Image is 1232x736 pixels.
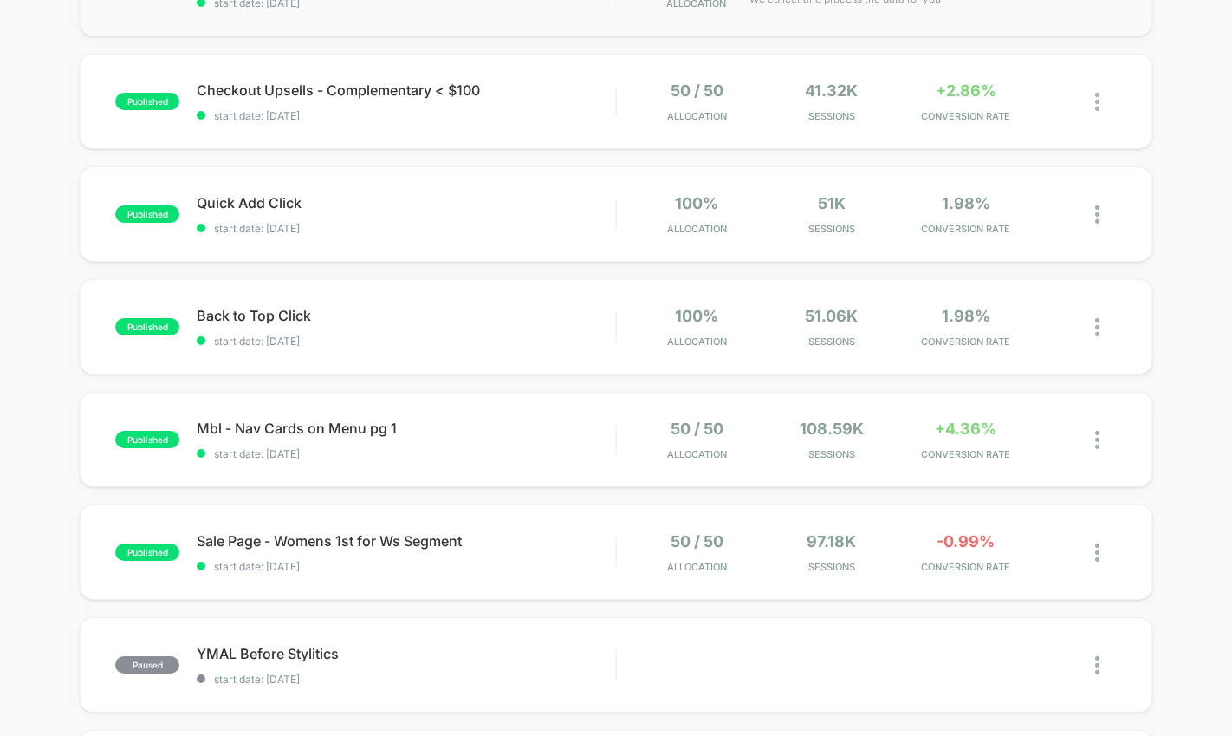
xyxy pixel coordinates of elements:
span: paused [115,656,179,674]
span: Sessions [768,448,894,460]
img: close [1095,318,1099,336]
span: published [115,205,179,223]
span: 50 / 50 [671,532,723,550]
span: Sessions [768,561,894,573]
span: start date: [DATE] [197,335,615,348]
span: published [115,544,179,561]
img: close [1095,656,1099,674]
span: CONVERSION RATE [903,110,1028,122]
img: close [1095,205,1099,224]
span: 41.32k [805,81,858,100]
span: CONVERSION RATE [903,335,1028,348]
span: Checkout Upsells - Complementary < $100 [197,81,615,99]
span: Back to Top Click [197,307,615,324]
span: 100% [675,307,718,325]
span: published [115,318,179,335]
span: YMAL Before Stylitics [197,645,615,662]
span: Quick Add Click [197,194,615,212]
img: close [1095,93,1099,111]
span: Allocation [667,110,727,122]
span: +4.36% [935,420,996,438]
span: Sessions [768,110,894,122]
span: +2.86% [936,81,996,100]
span: CONVERSION RATE [903,223,1028,235]
span: start date: [DATE] [197,222,615,235]
span: Allocation [667,335,727,348]
img: close [1095,431,1099,449]
span: CONVERSION RATE [903,561,1028,573]
span: -0.99% [937,532,995,550]
span: Sessions [768,223,894,235]
span: 97.18k [807,532,856,550]
span: Sale Page - Womens 1st for Ws Segment [197,532,615,550]
span: start date: [DATE] [197,109,615,122]
span: published [115,93,179,110]
span: 1.98% [942,194,990,212]
span: Allocation [667,448,727,460]
span: 50 / 50 [671,420,723,438]
span: 1.98% [942,307,990,325]
span: Allocation [667,561,727,573]
span: CONVERSION RATE [903,448,1028,460]
img: close [1095,544,1099,562]
span: 51.06k [805,307,858,325]
span: published [115,431,179,448]
span: Allocation [667,223,727,235]
span: 100% [675,194,718,212]
span: start date: [DATE] [197,560,615,573]
span: Sessions [768,335,894,348]
span: start date: [DATE] [197,673,615,686]
span: Mbl - Nav Cards on Menu pg 1 [197,420,615,437]
span: 108.59k [800,420,864,438]
span: start date: [DATE] [197,447,615,460]
span: 50 / 50 [671,81,723,100]
span: 51k [818,194,846,212]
